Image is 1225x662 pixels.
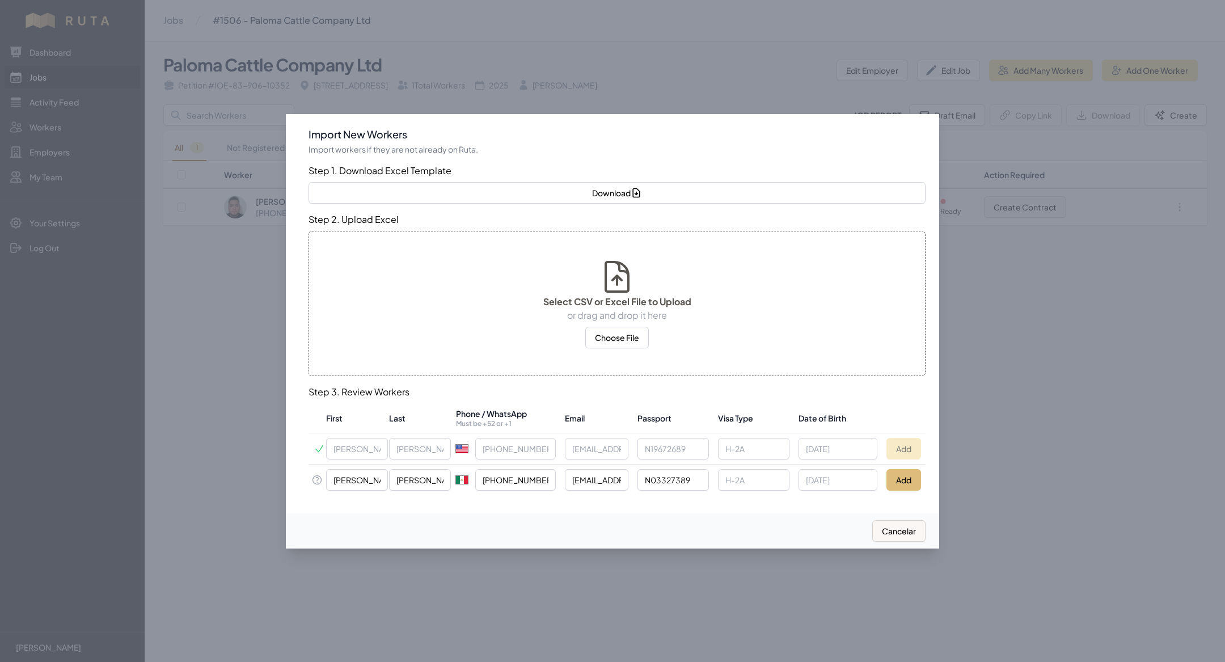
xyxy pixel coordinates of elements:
th: Last [388,403,451,433]
th: First [326,403,388,433]
th: Phone / WhatsApp [451,403,561,433]
p: or drag and drop it here [543,309,691,322]
th: Visa Type [713,403,795,433]
button: Add [886,438,921,459]
input: Enter phone number [475,469,556,491]
h3: Import New Workers [309,128,926,141]
h3: Step 3. Review Workers [309,385,926,399]
button: Choose File [585,327,649,348]
h3: Step 2. Upload Excel [309,213,926,226]
th: Passport [633,403,713,433]
input: Enter phone number [475,438,556,459]
th: Date of Birth [794,403,882,433]
button: Download [309,182,926,204]
button: Cancelar [872,520,926,542]
h3: Step 1. Download Excel Template [309,164,926,178]
th: Email [560,403,633,433]
p: Select CSV or Excel File to Upload [543,295,691,309]
p: Import workers if they are not already on Ruta. [309,144,926,155]
button: Add [886,469,921,491]
p: Must be +52 or +1 [456,419,556,428]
